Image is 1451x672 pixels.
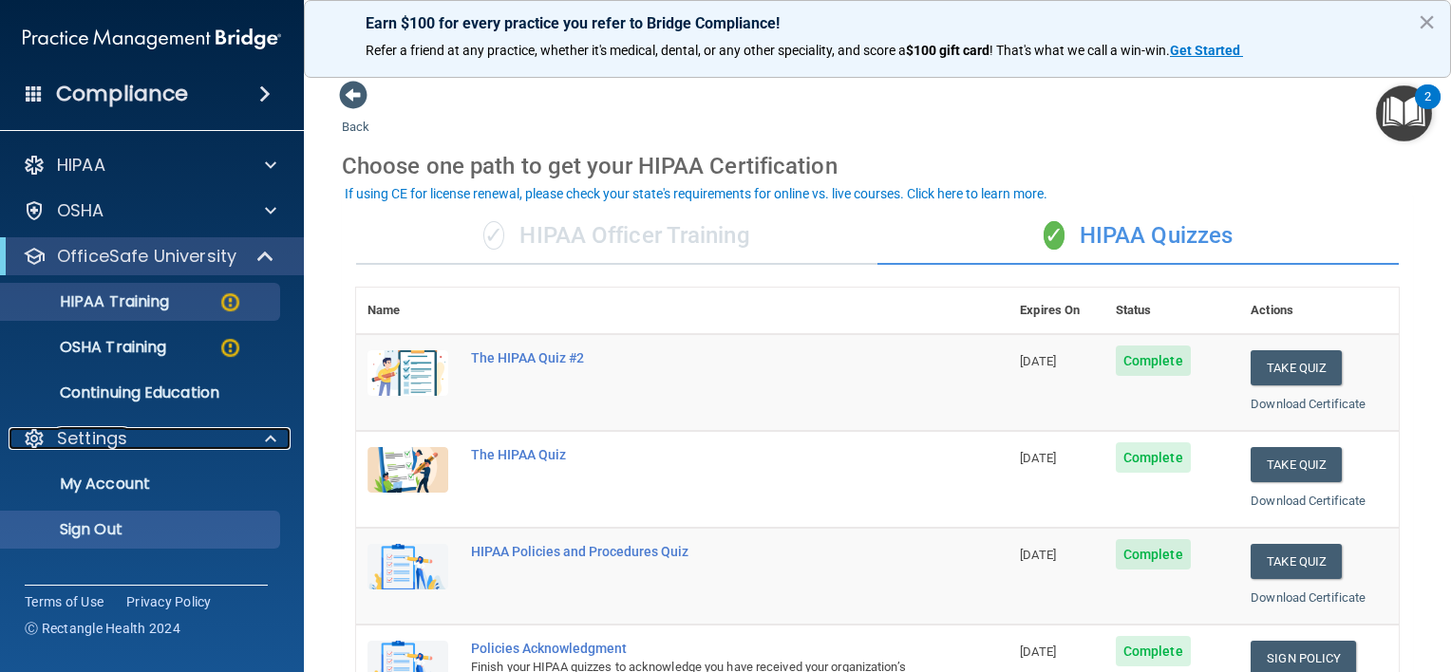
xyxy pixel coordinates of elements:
span: Ⓒ Rectangle Health 2024 [25,619,180,638]
th: Name [356,288,460,334]
span: ! That's what we call a win-win. [989,43,1170,58]
button: Open Resource Center, 2 new notifications [1376,85,1432,141]
p: Continuing Education [12,383,272,402]
p: Sign Out [12,520,272,539]
button: Take Quiz [1251,447,1342,482]
th: Expires On [1008,288,1104,334]
img: warning-circle.0cc9ac19.png [218,290,242,314]
span: Complete [1116,345,1191,376]
strong: $100 gift card [906,43,989,58]
a: Settings [23,427,276,450]
div: HIPAA Officer Training [356,208,877,265]
a: Back [342,97,369,134]
span: Complete [1116,539,1191,569]
button: Close [1418,7,1436,37]
p: OSHA [57,199,104,222]
span: ✓ [483,221,504,250]
a: Terms of Use [25,592,104,611]
p: HIPAA [57,154,105,177]
a: HIPAA [23,154,276,177]
a: Download Certificate [1251,397,1366,411]
p: OfficeSafe University [57,245,236,268]
div: Choose one path to get your HIPAA Certification [342,139,1413,194]
div: The HIPAA Quiz #2 [471,350,914,365]
span: ✓ [1044,221,1065,250]
span: [DATE] [1020,354,1056,368]
img: PMB logo [23,20,281,58]
div: The HIPAA Quiz [471,447,914,462]
span: [DATE] [1020,451,1056,465]
p: Settings [57,427,127,450]
p: Earn $100 for every practice you refer to Bridge Compliance! [366,14,1389,32]
div: HIPAA Policies and Procedures Quiz [471,544,914,559]
button: Take Quiz [1251,350,1342,385]
span: Refer a friend at any practice, whether it's medical, dental, or any other speciality, and score a [366,43,906,58]
p: My Account [12,475,272,494]
a: OfficeSafe University [23,245,275,268]
div: Policies Acknowledgment [471,641,914,656]
div: HIPAA Quizzes [877,208,1399,265]
img: warning-circle.0cc9ac19.png [218,336,242,360]
div: 2 [1424,97,1431,121]
a: Privacy Policy [126,592,212,611]
h4: Compliance [56,81,188,107]
button: Take Quiz [1251,544,1342,579]
th: Status [1104,288,1239,334]
th: Actions [1239,288,1399,334]
a: OSHA [23,199,276,222]
span: [DATE] [1020,548,1056,562]
span: [DATE] [1020,644,1056,659]
p: OSHA Training [12,338,166,357]
strong: Get Started [1170,43,1240,58]
a: Get Started [1170,43,1243,58]
div: If using CE for license renewal, please check your state's requirements for online vs. live cours... [345,187,1047,200]
span: Complete [1116,442,1191,473]
a: Download Certificate [1251,494,1366,508]
span: Complete [1116,636,1191,666]
button: If using CE for license renewal, please check your state's requirements for online vs. live cours... [342,184,1050,203]
a: Download Certificate [1251,590,1366,605]
p: HIPAA Training [12,292,169,311]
